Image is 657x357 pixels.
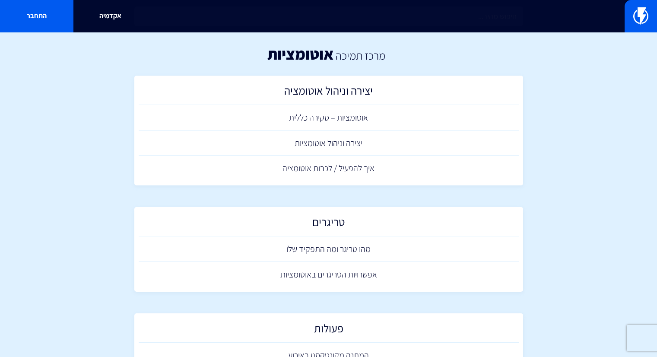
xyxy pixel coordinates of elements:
[143,216,514,233] h2: טריגרים
[134,6,523,26] input: חיפוש מהיר...
[139,318,519,343] a: פעולות
[143,84,514,101] h2: יצירה וניהול אוטומציה
[139,236,519,262] a: מהו טריגר ומה התפקיד שלו
[267,45,333,63] h1: אוטומציות
[139,105,519,131] a: אוטומציות – סקירה כללית
[336,48,385,63] a: מרכז תמיכה
[139,131,519,156] a: יצירה וניהול אוטומציות
[139,211,519,237] a: טריגרים
[139,156,519,181] a: איך להפעיל / לכבות אוטומציה
[139,80,519,105] a: יצירה וניהול אוטומציה
[139,262,519,287] a: אפשרויות הטריגרים באוטומציות
[143,322,514,339] h2: פעולות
